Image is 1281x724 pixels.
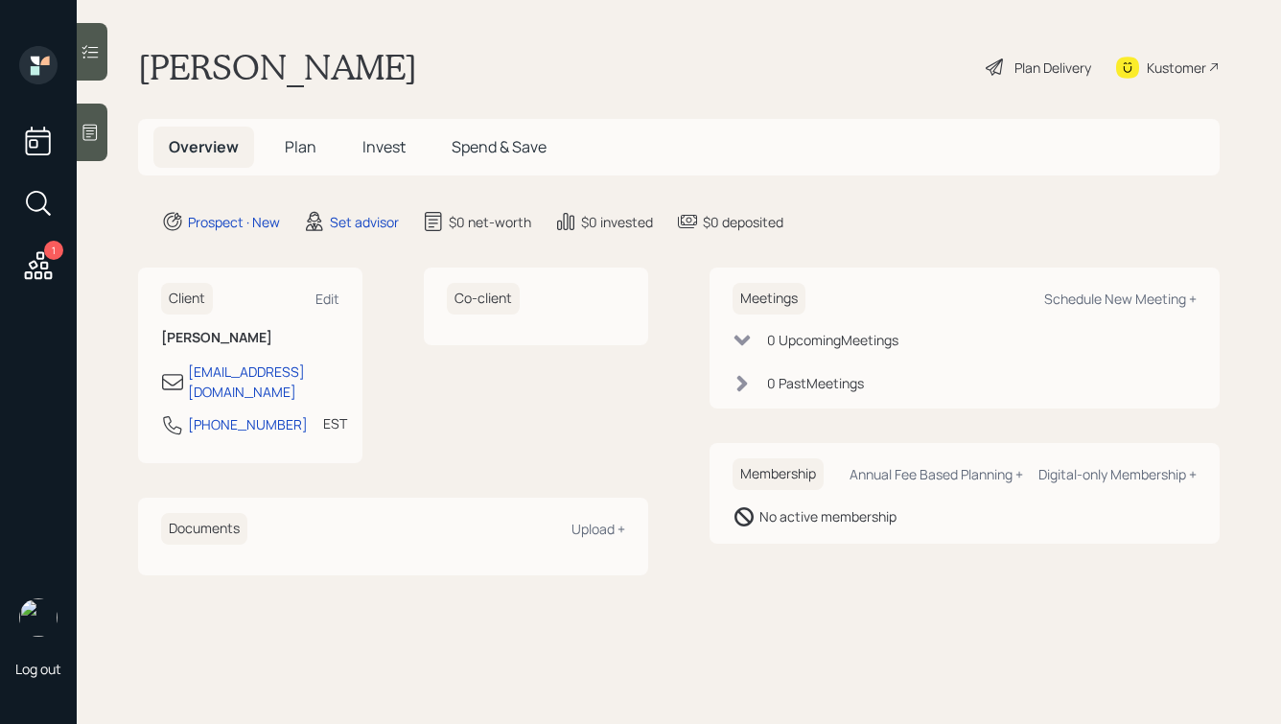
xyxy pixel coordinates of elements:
span: Spend & Save [452,136,547,157]
div: Annual Fee Based Planning + [850,465,1023,483]
h6: Meetings [733,283,805,315]
div: 0 Upcoming Meeting s [767,330,898,350]
h6: Client [161,283,213,315]
div: Digital-only Membership + [1038,465,1197,483]
div: $0 invested [581,212,653,232]
div: Set advisor [330,212,399,232]
div: Log out [15,660,61,678]
span: Overview [169,136,239,157]
div: Upload + [571,520,625,538]
div: Schedule New Meeting + [1044,290,1197,308]
div: $0 net-worth [449,212,531,232]
span: Invest [362,136,406,157]
h1: [PERSON_NAME] [138,46,417,88]
span: Plan [285,136,316,157]
h6: Documents [161,513,247,545]
div: No active membership [759,506,897,526]
div: EST [323,413,347,433]
div: Edit [315,290,339,308]
img: hunter_neumayer.jpg [19,598,58,637]
div: Plan Delivery [1014,58,1091,78]
h6: Membership [733,458,824,490]
div: $0 deposited [703,212,783,232]
h6: Co-client [447,283,520,315]
div: Prospect · New [188,212,280,232]
div: 0 Past Meeting s [767,373,864,393]
h6: [PERSON_NAME] [161,330,339,346]
div: 1 [44,241,63,260]
div: [PHONE_NUMBER] [188,414,308,434]
div: Kustomer [1147,58,1206,78]
div: [EMAIL_ADDRESS][DOMAIN_NAME] [188,362,339,402]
